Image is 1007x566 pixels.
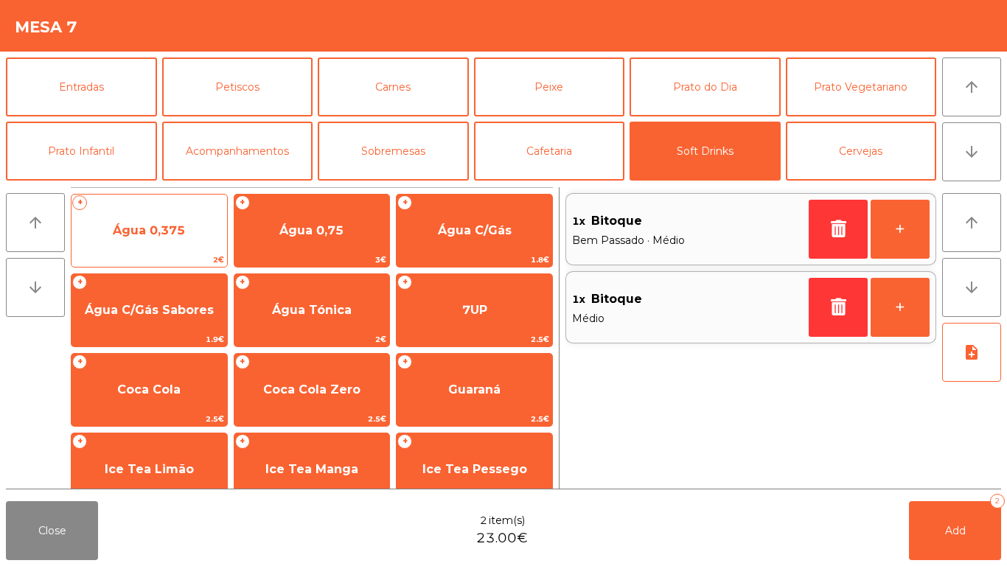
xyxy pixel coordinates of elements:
span: 1x [572,210,585,232]
span: + [397,275,412,290]
button: Prato Vegetariano [786,57,937,116]
button: Close [6,501,98,560]
button: Prato do Dia [630,57,781,116]
button: arrow_downward [942,122,1001,181]
i: arrow_upward [963,78,980,96]
span: 2.5€ [397,332,552,346]
button: Carnes [318,57,469,116]
span: Ice Tea Manga [265,462,358,476]
span: Add [945,524,966,537]
span: + [397,354,412,369]
span: + [72,195,87,210]
button: + [871,278,930,337]
button: Peixe [474,57,625,116]
span: + [72,275,87,290]
span: Água C/Gás Sabores [85,303,214,317]
i: arrow_downward [963,279,980,296]
h4: Mesa 7 [15,16,77,38]
span: Bem Passado · Médio [572,232,803,248]
span: Ice Tea Pessego [422,462,527,476]
button: Add2 [909,501,1001,560]
button: Prato Infantil [6,122,157,181]
button: Entradas [6,57,157,116]
button: Acompanhamentos [162,122,313,181]
span: Bitoque [591,210,642,232]
span: + [235,354,250,369]
span: Coca Cola Zero [263,382,360,396]
span: Médio [572,310,803,326]
button: arrow_upward [942,57,1001,116]
span: + [397,434,412,449]
span: 1.9€ [72,332,227,346]
span: 1.8€ [397,253,552,267]
span: Coca Cola [117,382,181,396]
span: Ice Tea Limão [105,462,194,476]
i: arrow_downward [963,143,980,161]
span: 2.5€ [72,412,227,426]
span: 2€ [72,253,227,267]
span: 2.5€ [234,412,390,426]
span: Água C/Gás [438,223,512,237]
span: + [235,434,250,449]
button: Cafetaria [474,122,625,181]
button: Sobremesas [318,122,469,181]
button: arrow_downward [942,258,1001,317]
button: arrow_upward [6,193,65,252]
button: arrow_downward [6,258,65,317]
i: arrow_upward [963,214,980,231]
div: 2 [990,494,1005,509]
span: Água 0,75 [279,223,344,237]
i: arrow_upward [27,214,44,231]
span: 2 [480,513,487,528]
button: Petiscos [162,57,313,116]
span: + [235,195,250,210]
span: 7UP [462,303,487,317]
span: + [72,434,87,449]
span: 1x [572,288,585,310]
span: 2€ [234,332,390,346]
span: 3€ [234,253,390,267]
span: Água 0,375 [113,223,185,237]
button: Cervejas [786,122,937,181]
i: note_add [963,343,980,361]
span: + [72,354,87,369]
span: 23.00€ [476,528,528,548]
button: note_add [942,323,1001,382]
span: Bitoque [591,288,642,310]
i: arrow_downward [27,279,44,296]
button: Soft Drinks [630,122,781,181]
span: + [235,275,250,290]
span: Guaraná [448,382,501,396]
button: arrow_upward [942,193,1001,252]
span: Água Tónica [272,303,352,317]
span: 2.5€ [397,412,552,426]
button: + [871,200,930,259]
span: item(s) [489,513,525,528]
span: + [397,195,412,210]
